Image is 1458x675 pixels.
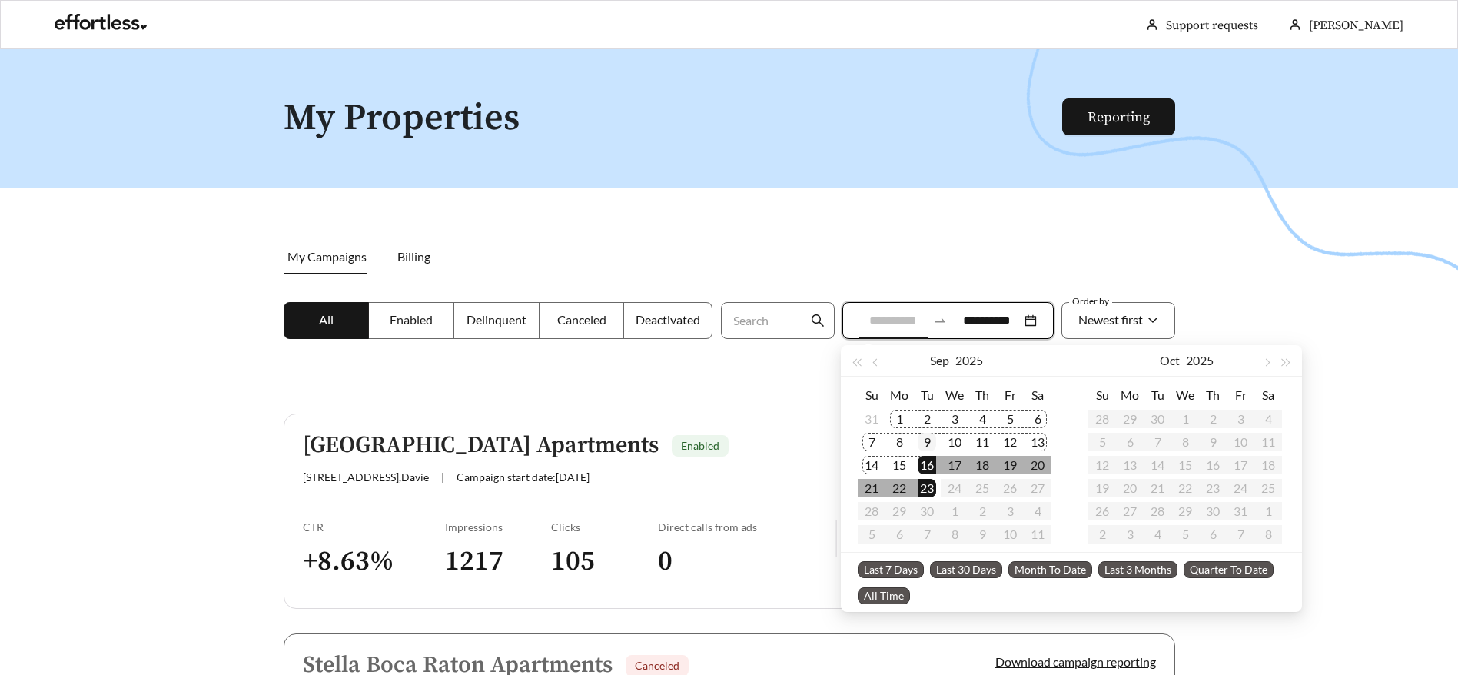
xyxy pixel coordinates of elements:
[862,433,881,451] div: 7
[1186,345,1214,376] button: 2025
[303,544,445,579] h3: + 8.63 %
[885,454,913,477] td: 2025-09-15
[835,520,837,557] img: line
[1024,407,1051,431] td: 2025-09-06
[918,433,936,451] div: 9
[635,659,679,672] span: Canceled
[284,98,1064,139] h1: My Properties
[890,433,908,451] div: 8
[913,383,941,407] th: Tu
[303,433,659,458] h5: [GEOGRAPHIC_DATA] Apartments
[913,431,941,454] td: 2025-09-09
[858,407,885,431] td: 2025-08-31
[858,477,885,500] td: 2025-09-21
[930,345,949,376] button: Sep
[390,312,433,327] span: Enabled
[1144,383,1171,407] th: Tu
[467,312,526,327] span: Delinquent
[858,454,885,477] td: 2025-09-14
[995,654,1156,669] a: Download campaign reporting
[287,249,367,264] span: My Campaigns
[945,410,964,428] div: 3
[1098,561,1177,578] span: Last 3 Months
[968,383,996,407] th: Th
[1008,561,1092,578] span: Month To Date
[973,456,991,474] div: 18
[1028,410,1047,428] div: 6
[941,407,968,431] td: 2025-09-03
[930,561,1002,578] span: Last 30 Days
[945,456,964,474] div: 17
[1088,383,1116,407] th: Su
[858,431,885,454] td: 2025-09-07
[1171,383,1199,407] th: We
[445,544,552,579] h3: 1217
[941,454,968,477] td: 2025-09-17
[1088,108,1150,126] a: Reporting
[441,471,444,484] span: |
[557,312,606,327] span: Canceled
[457,471,590,484] span: Campaign start date: [DATE]
[636,312,700,327] span: Deactivated
[941,383,968,407] th: We
[1184,561,1274,578] span: Quarter To Date
[996,454,1024,477] td: 2025-09-19
[303,520,445,534] div: CTR
[862,456,881,474] div: 14
[1028,433,1047,451] div: 13
[658,544,835,579] h3: 0
[973,410,991,428] div: 4
[973,433,991,451] div: 11
[890,479,908,497] div: 22
[945,433,964,451] div: 10
[913,407,941,431] td: 2025-09-02
[445,520,552,534] div: Impressions
[1309,18,1403,33] span: [PERSON_NAME]
[1166,18,1258,33] a: Support requests
[933,314,947,328] span: to
[1078,312,1143,327] span: Newest first
[918,456,936,474] div: 16
[890,410,908,428] div: 1
[913,477,941,500] td: 2025-09-23
[955,345,983,376] button: 2025
[885,383,913,407] th: Mo
[1001,410,1019,428] div: 5
[319,312,334,327] span: All
[862,410,881,428] div: 31
[996,407,1024,431] td: 2025-09-05
[885,407,913,431] td: 2025-09-01
[1254,383,1282,407] th: Sa
[918,410,936,428] div: 2
[941,431,968,454] td: 2025-09-10
[968,431,996,454] td: 2025-09-11
[968,454,996,477] td: 2025-09-18
[1062,98,1175,135] button: Reporting
[885,477,913,500] td: 2025-09-22
[658,520,835,534] div: Direct calls from ads
[1227,383,1254,407] th: Fr
[1024,383,1051,407] th: Sa
[681,439,719,452] span: Enabled
[918,479,936,497] div: 23
[885,431,913,454] td: 2025-09-08
[551,520,658,534] div: Clicks
[933,314,947,328] span: swap-right
[284,414,1175,609] a: [GEOGRAPHIC_DATA] ApartmentsEnabled[STREET_ADDRESS],Davie|Campaign start date:[DATE]Download camp...
[397,249,430,264] span: Billing
[858,561,924,578] span: Last 7 Days
[1116,383,1144,407] th: Mo
[1024,431,1051,454] td: 2025-09-13
[890,456,908,474] div: 15
[811,314,825,328] span: search
[1001,433,1019,451] div: 12
[862,479,881,497] div: 21
[858,587,910,604] span: All Time
[996,431,1024,454] td: 2025-09-12
[303,471,429,484] span: [STREET_ADDRESS] , Davie
[968,407,996,431] td: 2025-09-04
[1199,383,1227,407] th: Th
[858,383,885,407] th: Su
[1160,345,1180,376] button: Oct
[1024,454,1051,477] td: 2025-09-20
